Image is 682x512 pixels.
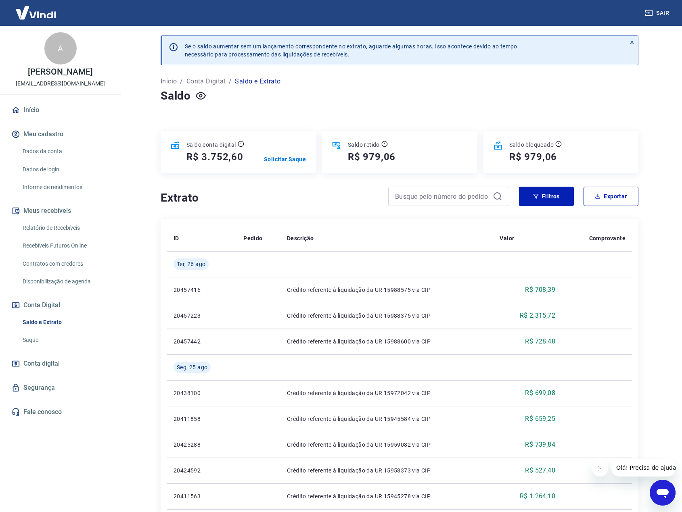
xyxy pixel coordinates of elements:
a: Disponibilização de agenda [19,273,111,290]
div: A [44,32,77,65]
a: Saque [19,332,111,348]
button: Filtros [519,187,574,206]
p: R$ 708,39 [525,285,555,295]
p: / [229,77,232,86]
p: [EMAIL_ADDRESS][DOMAIN_NAME] [16,79,105,88]
h5: R$ 979,06 [509,150,557,163]
h5: R$ 979,06 [348,150,395,163]
p: Crédito referente à liquidação da UR 15959082 via CIP [287,441,487,449]
a: Dados de login [19,161,111,178]
button: Conta Digital [10,296,111,314]
a: Conta Digital [186,77,226,86]
p: Saldo retido [348,141,380,149]
p: Valor [500,234,514,242]
a: Início [161,77,177,86]
p: [PERSON_NAME] [28,68,92,76]
p: Descrição [287,234,314,242]
span: Conta digital [23,358,60,369]
p: 20425288 [174,441,230,449]
h5: R$ 3.752,60 [186,150,243,163]
a: Informe de rendimentos [19,179,111,196]
a: Saldo e Extrato [19,314,111,331]
iframe: Botão para abrir a janela de mensagens [650,480,676,506]
span: Ter, 26 ago [177,260,205,268]
p: R$ 699,08 [525,388,555,398]
p: ID [174,234,179,242]
a: Fale conosco [10,403,111,421]
p: 20424592 [174,466,230,475]
span: Olá! Precisa de ajuda? [5,6,68,12]
p: Crédito referente à liquidação da UR 15958373 via CIP [287,466,487,475]
a: Conta digital [10,355,111,373]
p: R$ 739,84 [525,440,555,450]
p: Crédito referente à liquidação da UR 15972042 via CIP [287,389,487,397]
p: 20457416 [174,286,230,294]
p: Saldo bloqueado [509,141,554,149]
a: Relatório de Recebíveis [19,220,111,236]
p: Saldo conta digital [186,141,236,149]
p: Crédito referente à liquidação da UR 15988575 via CIP [287,286,487,294]
a: Dados da conta [19,143,111,160]
p: Crédito referente à liquidação da UR 15945584 via CIP [287,415,487,423]
p: Crédito referente à liquidação da UR 15988600 via CIP [287,337,487,345]
p: R$ 2.315,72 [520,311,555,321]
a: Solicitar Saque [264,155,306,163]
a: Contratos com credores [19,256,111,272]
p: / [180,77,183,86]
img: Vindi [10,0,62,25]
iframe: Mensagem da empresa [611,459,676,477]
a: Início [10,101,111,119]
a: Recebíveis Futuros Online [19,237,111,254]
p: Comprovante [589,234,626,242]
p: 20457442 [174,337,230,345]
p: Pedido [243,234,262,242]
p: R$ 1.264,10 [520,491,555,501]
button: Exportar [584,187,638,206]
p: 20438100 [174,389,230,397]
p: 20457223 [174,312,230,320]
p: Crédito referente à liquidação da UR 15945278 via CIP [287,492,487,500]
input: Busque pelo número do pedido [395,190,490,202]
p: Saldo e Extrato [235,77,280,86]
p: 20411858 [174,415,230,423]
span: Seg, 25 ago [177,363,207,371]
p: Crédito referente à liquidação da UR 15988375 via CIP [287,312,487,320]
h4: Saldo [161,88,191,104]
p: 20411563 [174,492,230,500]
h4: Extrato [161,190,379,206]
p: Se o saldo aumentar sem um lançamento correspondente no extrato, aguarde algumas horas. Isso acon... [185,42,517,58]
p: R$ 659,25 [525,414,555,424]
p: R$ 728,48 [525,337,555,346]
p: R$ 527,40 [525,466,555,475]
button: Meus recebíveis [10,202,111,220]
a: Segurança [10,379,111,397]
iframe: Fechar mensagem [592,460,608,477]
button: Sair [643,6,672,21]
button: Meu cadastro [10,125,111,143]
